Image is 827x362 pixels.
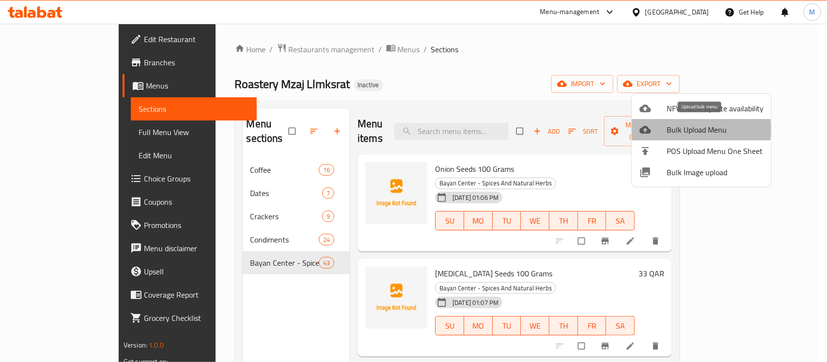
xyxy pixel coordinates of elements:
span: Bulk Image upload [667,166,764,178]
li: POS Upload Menu One Sheet [632,140,771,162]
span: POS Upload Menu One Sheet [667,145,764,157]
li: NFV - Bulk update availability [632,98,771,119]
span: NFV - Bulk update availability [667,103,764,114]
span: Bulk Upload Menu [667,124,764,136]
